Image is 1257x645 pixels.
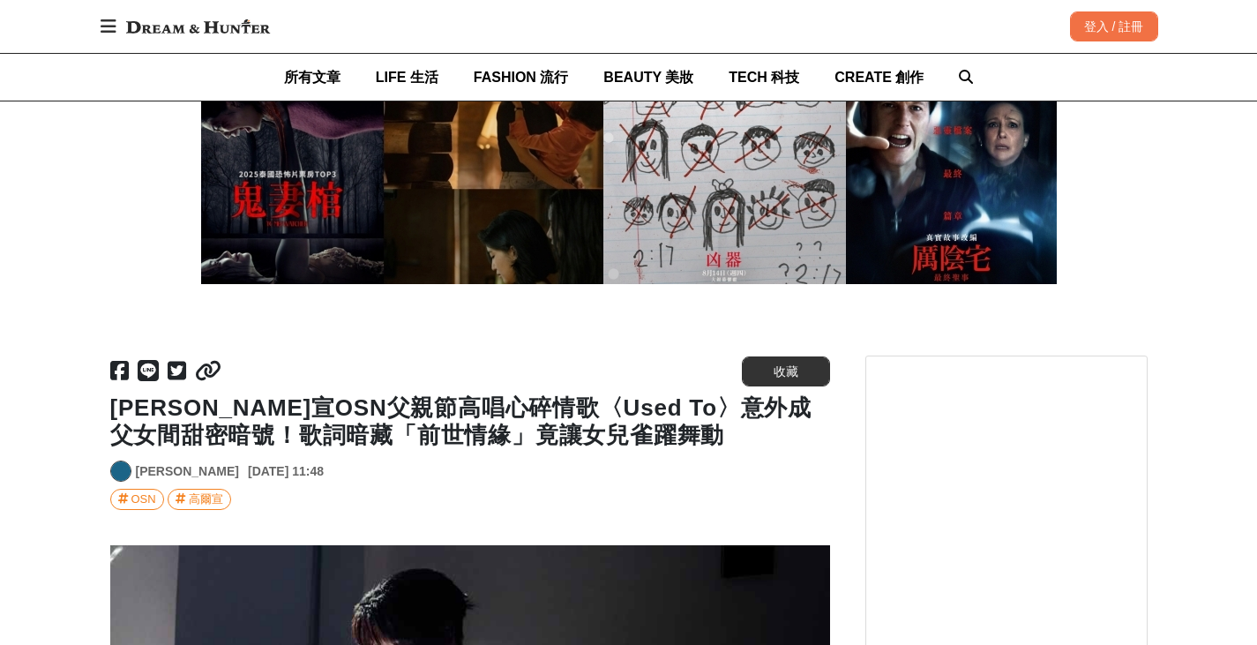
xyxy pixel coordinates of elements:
[284,70,340,85] span: 所有文章
[834,70,924,85] span: CREATE 創作
[117,11,279,42] img: Dream & Hunter
[834,54,924,101] a: CREATE 創作
[248,462,324,481] div: [DATE] 11:48
[603,70,693,85] span: BEAUTY 美妝
[189,490,223,509] div: 高爾宣
[603,54,693,101] a: BEAUTY 美妝
[1070,11,1158,41] div: 登入 / 註冊
[110,489,164,510] a: OSN
[376,70,438,85] span: LIFE 生活
[729,70,799,85] span: TECH 科技
[742,356,830,386] button: 收藏
[111,461,131,481] img: Avatar
[729,54,799,101] a: TECH 科技
[201,64,1057,284] img: 2025恐怖片推薦：最新泰國、越南、歐美、台灣驚悚、鬼片電影一覽！膽小者慎入！
[110,461,131,482] a: Avatar
[136,462,239,481] a: [PERSON_NAME]
[284,54,340,101] a: 所有文章
[474,70,569,85] span: FASHION 流行
[376,54,438,101] a: LIFE 生活
[110,394,830,449] h1: [PERSON_NAME]宣OSN父親節高唱心碎情歌〈Used To〉意外成父女間甜密暗號！歌詞暗藏「前世情緣」竟讓女兒雀躍舞動
[168,489,231,510] a: 高爾宣
[131,490,156,509] div: OSN
[474,54,569,101] a: FASHION 流行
